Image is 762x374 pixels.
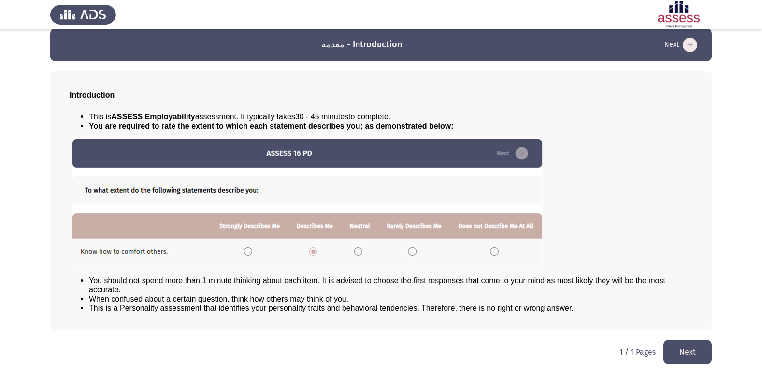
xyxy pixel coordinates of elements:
span: When confused about a certain question, think how others may think of you. [89,295,348,303]
span: This is assessment. It typically takes to complete. [89,113,390,121]
span: This is a Personality assessment that identifies your personality traits and behavioral tendencie... [89,304,574,312]
h3: مقدمة - Introduction [321,39,402,51]
u: 30 - 45 minutes [295,113,348,121]
img: Assess Talent Management logo [50,1,116,28]
span: You are required to rate the extent to which each statement describes you; as demonstrated below: [89,122,454,130]
img: Assessment logo of ASSESS Employability - EBI [646,1,712,28]
span: Introduction [70,91,115,99]
p: 1 / 1 Pages [619,347,656,357]
b: ASSESS Employability [111,113,195,121]
span: You should not spend more than 1 minute thinking about each item. It is advised to choose the fir... [89,276,665,294]
button: load next page [663,340,712,364]
button: load next page [661,37,700,53]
